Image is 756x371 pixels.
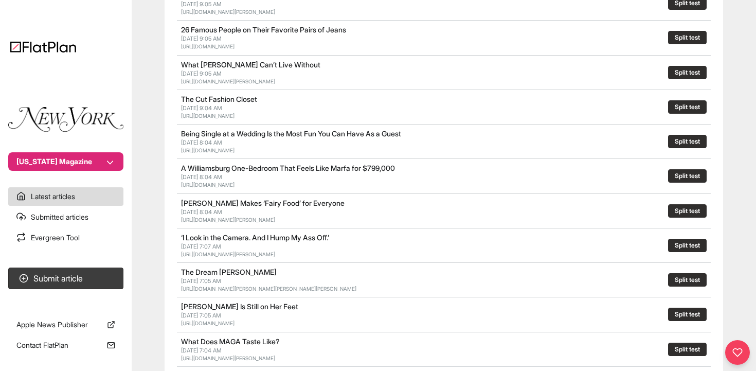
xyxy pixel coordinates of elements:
span: [DATE] 9:05 AM [181,70,222,77]
span: [DATE] 8:04 AM [181,139,222,146]
a: [URL][DOMAIN_NAME][PERSON_NAME] [181,355,275,361]
button: Split test [668,273,707,287]
span: [DATE] 8:04 AM [181,208,222,216]
span: [DATE] 9:05 AM [181,1,222,8]
button: Submit article [8,268,123,289]
a: [URL][DOMAIN_NAME] [181,43,235,49]
button: Split test [668,239,707,252]
span: [DATE] 7:05 AM [181,277,221,285]
button: Split test [668,100,707,114]
a: [URL][DOMAIN_NAME][PERSON_NAME][PERSON_NAME][PERSON_NAME] [181,286,356,292]
span: [DATE] 8:04 AM [181,173,222,181]
a: A Williamsburg One-Bedroom That Feels Like Marfa for $799,000 [181,164,395,172]
a: [PERSON_NAME] Makes ‘Fairy Food’ for Everyone [181,199,345,207]
span: [DATE] 9:04 AM [181,104,222,112]
a: The Cut Fashion Closet [181,95,257,103]
a: [URL][DOMAIN_NAME][PERSON_NAME] [181,251,275,257]
a: Apple News Publisher [8,315,123,334]
button: Split test [668,66,707,79]
button: [US_STATE] Magazine [8,152,123,171]
a: [URL][DOMAIN_NAME] [181,182,235,188]
a: ‘I Look in the Camera. And I Hump My Ass Off.’ [181,233,329,242]
button: Split test [668,135,707,148]
span: [DATE] 7:05 AM [181,312,221,319]
a: The Dream [PERSON_NAME] [181,268,277,276]
a: What [PERSON_NAME] Can’t Live Without [181,60,320,69]
a: 26 Famous People on Their Favorite Pairs of Jeans [181,25,346,34]
button: Split test [668,343,707,356]
span: [DATE] 7:07 AM [181,243,221,250]
a: [PERSON_NAME] Is Still on Her Feet [181,302,298,311]
span: [DATE] 7:04 AM [181,347,222,354]
button: Split test [668,31,707,44]
button: Split test [668,204,707,218]
button: Split test [668,169,707,183]
a: [URL][DOMAIN_NAME][PERSON_NAME] [181,217,275,223]
img: Logo [10,41,76,52]
img: Publication Logo [8,107,123,132]
a: [URL][DOMAIN_NAME] [181,113,235,119]
a: Submitted articles [8,208,123,226]
button: Split test [668,308,707,321]
a: [URL][DOMAIN_NAME] [181,320,235,326]
a: [URL][DOMAIN_NAME] [181,147,235,153]
span: [DATE] 9:05 AM [181,35,222,42]
a: [URL][DOMAIN_NAME][PERSON_NAME] [181,9,275,15]
a: Contact FlatPlan [8,336,123,355]
a: Latest articles [8,187,123,206]
a: Being Single at a Wedding Is the Most Fun You Can Have As a Guest [181,129,401,138]
a: Evergreen Tool [8,228,123,247]
a: [URL][DOMAIN_NAME][PERSON_NAME] [181,78,275,84]
a: What Does MAGA Taste Like? [181,337,280,346]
